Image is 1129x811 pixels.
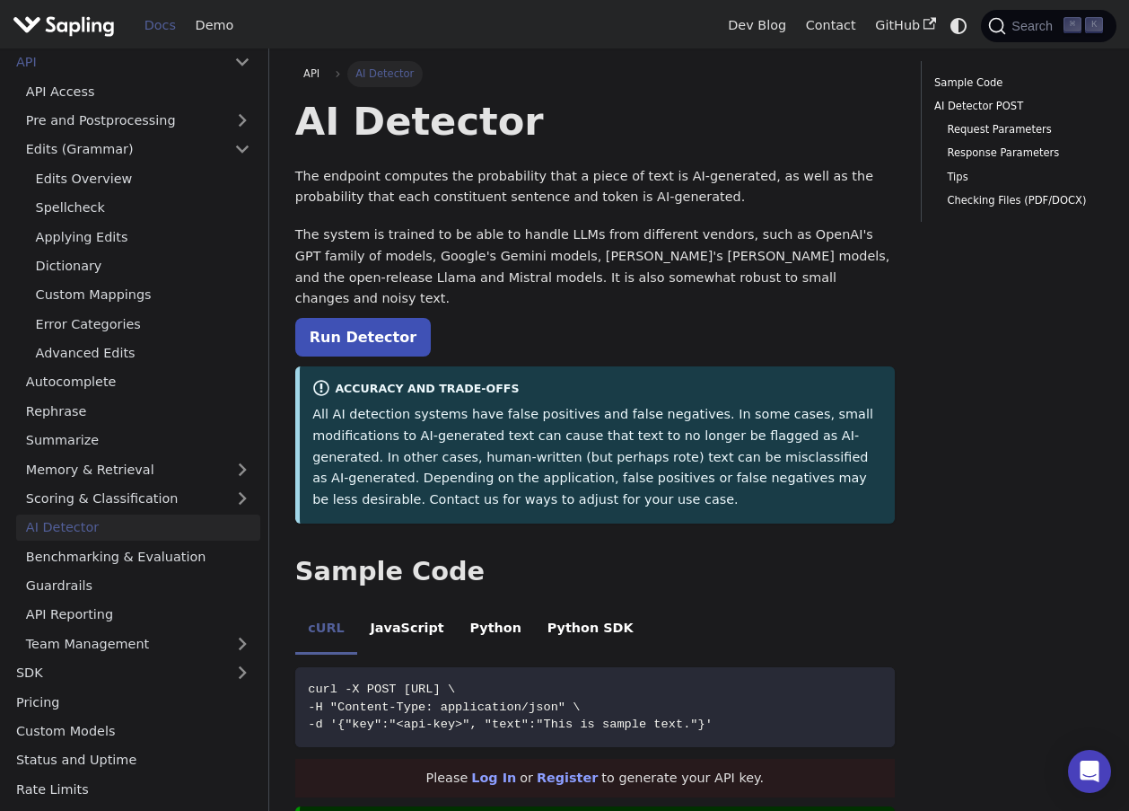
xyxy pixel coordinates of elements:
[947,145,1090,162] a: Response Parameters
[308,683,455,696] span: curl -X POST [URL] \
[16,486,260,512] a: Scoring & Classification
[357,604,457,655] li: JavaScript
[471,771,516,785] a: Log In
[295,225,895,310] p: The system is trained to be able to handle LLMs from different vendors, such as OpenAI's GPT fami...
[13,13,115,39] img: Sapling.ai
[981,10,1116,42] button: Search (Command+K)
[295,759,895,798] div: Please or to generate your API key.
[16,369,260,395] a: Autocomplete
[308,701,580,714] span: -H "Content-Type: application/json" \
[947,121,1090,138] a: Request Parameters
[934,75,1097,92] a: Sample Code
[16,573,260,599] a: Guardrails
[224,49,260,75] button: Collapse sidebar category 'API'
[295,556,895,588] h2: Sample Code
[718,12,795,40] a: Dev Blog
[26,311,260,337] a: Error Categories
[16,543,260,569] a: Benchmarking & Evaluation
[186,12,243,40] a: Demo
[865,12,945,40] a: GitHub
[947,169,1090,186] a: Tips
[1063,17,1081,33] kbd: ⌘
[1085,17,1103,33] kbd: K
[16,78,260,104] a: API Access
[934,98,1097,115] a: AI Detector POST
[26,340,260,366] a: Advanced Edits
[295,61,328,86] a: API
[303,67,319,80] span: API
[26,165,260,191] a: Edits Overview
[946,13,972,39] button: Switch between dark and light mode (currently system mode)
[26,195,260,221] a: Spellcheck
[6,689,260,715] a: Pricing
[796,12,866,40] a: Contact
[295,318,431,357] a: Run Detector
[6,660,224,686] a: SDK
[295,61,895,86] nav: Breadcrumbs
[16,108,260,134] a: Pre and Postprocessing
[26,253,260,279] a: Dictionary
[1006,19,1063,33] span: Search
[16,630,260,657] a: Team Management
[16,602,260,628] a: API Reporting
[312,379,881,401] div: Accuracy and Trade-offs
[6,49,224,75] a: API
[308,718,713,731] span: -d '{"key":"<api-key>", "text":"This is sample text."}'
[6,747,260,773] a: Status and Uptime
[13,13,121,39] a: Sapling.ai
[26,282,260,308] a: Custom Mappings
[135,12,186,40] a: Docs
[16,515,260,541] a: AI Detector
[6,718,260,745] a: Custom Models
[347,61,423,86] span: AI Detector
[534,604,646,655] li: Python SDK
[295,97,895,145] h1: AI Detector
[1068,750,1111,793] div: Open Intercom Messenger
[16,428,260,454] a: Summarize
[295,166,895,209] p: The endpoint computes the probability that a piece of text is AI-generated, as well as the probab...
[295,604,357,655] li: cURL
[537,771,598,785] a: Register
[16,456,260,482] a: Memory & Retrieval
[224,660,260,686] button: Expand sidebar category 'SDK'
[16,137,260,163] a: Edits (Grammar)
[26,224,260,250] a: Applying Edits
[457,604,534,655] li: Python
[947,192,1090,209] a: Checking Files (PDF/DOCX)
[312,404,881,511] p: All AI detection systems have false positives and false negatives. In some cases, small modificat...
[6,776,260,802] a: Rate Limits
[16,398,260,424] a: Rephrase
